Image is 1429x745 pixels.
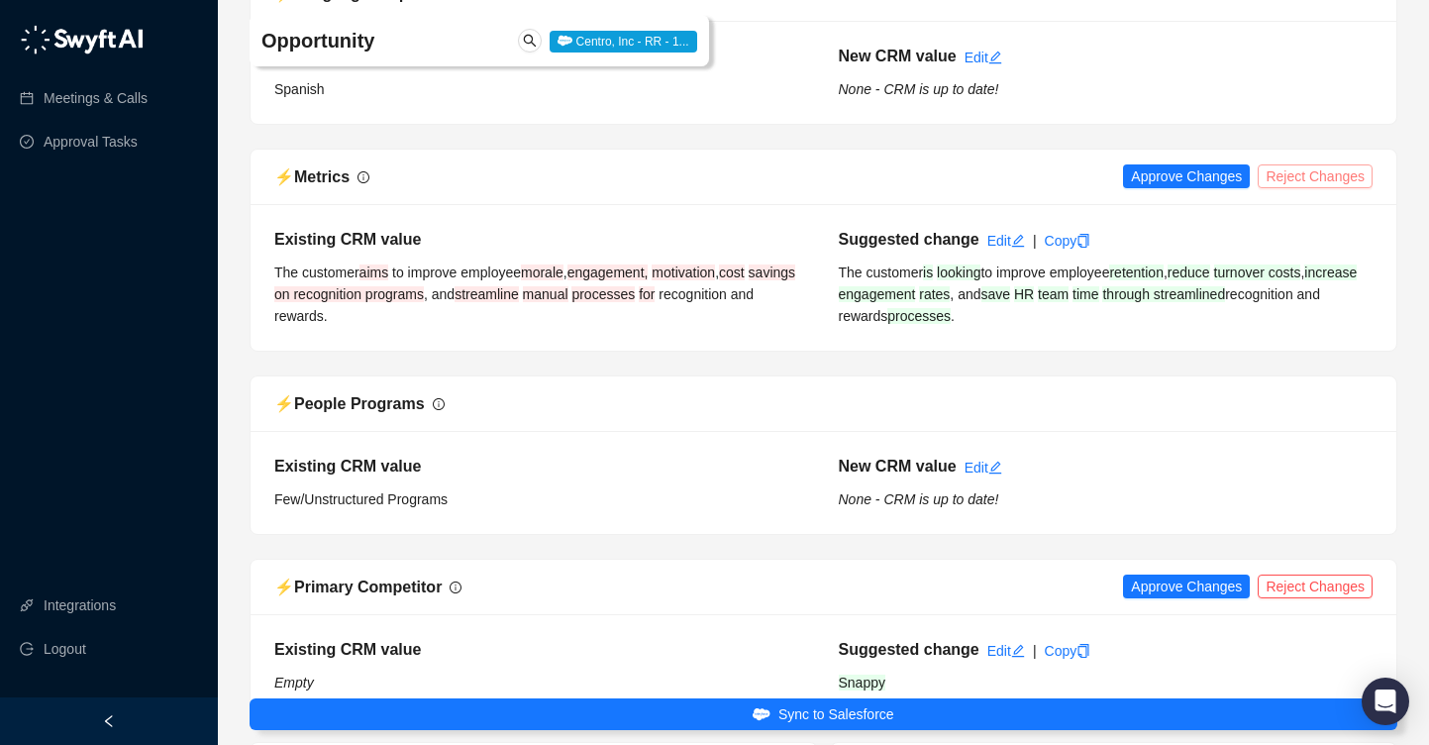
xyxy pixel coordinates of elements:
[839,265,924,280] span: The customer
[1033,230,1037,252] div: |
[1266,165,1365,187] span: Reject Changes
[450,582,461,593] span: info-circle
[639,286,655,302] span: for
[1266,576,1365,597] span: Reject Changes
[887,308,951,324] span: processes
[44,629,86,669] span: Logout
[274,395,425,412] span: ⚡️ People Programs
[719,265,745,280] span: cost
[1300,265,1304,280] span: ,
[424,286,455,302] span: , and
[523,286,568,302] span: manual
[1123,575,1250,598] button: Approve Changes
[1131,165,1242,187] span: Approve Changes
[274,168,350,185] span: ⚡️ Metrics
[839,491,999,507] i: None - CRM is up to date!
[20,642,34,656] span: logout
[44,122,138,161] a: Approval Tasks
[1123,164,1250,188] button: Approve Changes
[652,265,715,280] span: motivation
[981,286,1011,302] span: save
[988,51,1002,64] span: edit
[102,714,116,728] span: left
[937,265,980,280] span: looking
[250,698,1397,730] button: Sync to Salesforce
[550,33,696,49] a: Centro, Inc - RR - 1...
[1109,265,1163,280] span: retention
[950,286,980,302] span: , and
[1258,164,1373,188] button: Reject Changes
[1258,575,1373,598] button: Reject Changes
[1076,234,1090,248] span: copy
[523,34,537,48] span: search
[1045,233,1091,249] a: Copy
[274,638,809,662] h5: Existing CRM value
[563,265,567,280] span: ,
[274,286,424,302] span: on recognition programs
[1011,644,1025,658] span: edit
[778,703,894,725] span: Sync to Salesforce
[839,228,979,252] h5: Suggested change
[1033,640,1037,662] div: |
[1038,286,1069,302] span: team
[965,50,1002,65] a: Edit
[1168,265,1210,280] span: reduce
[919,286,950,302] span: rates
[839,638,979,662] h5: Suggested change
[274,81,325,97] span: Spanish
[1304,265,1357,280] span: increase
[965,460,1002,476] a: Edit
[951,308,955,324] span: .
[274,455,809,479] h5: Existing CRM value
[274,675,314,691] i: Empty
[839,81,999,97] i: None - CRM is up to date!
[567,265,649,280] span: engagement,
[44,78,148,118] a: Meetings & Calls
[1014,286,1034,302] span: HR
[1011,234,1025,248] span: edit
[20,25,144,54] img: logo-05li4sbe.png
[988,461,1002,475] span: edit
[923,265,933,280] span: is
[550,31,696,53] span: Centro, Inc - RR - 1...
[1102,286,1225,302] span: through streamlined
[521,265,563,280] span: morale
[1072,286,1098,302] span: time
[359,265,389,280] span: aims
[1214,265,1301,280] span: turnover costs
[715,265,719,280] span: ,
[1362,678,1409,725] div: Open Intercom Messenger
[1131,576,1242,597] span: Approve Changes
[274,228,809,252] h5: Existing CRM value
[274,579,442,595] span: ⚡️ Primary Competitor
[839,286,916,302] span: engagement
[1164,265,1168,280] span: ,
[274,265,359,280] span: The customer
[839,455,957,479] h5: New CRM value
[433,398,445,410] span: info-circle
[357,171,369,183] span: info-circle
[749,265,795,280] span: savings
[987,233,1025,249] a: Edit
[324,308,328,324] span: .
[274,491,448,507] span: Few/Unstructured Programs
[980,265,1109,280] span: to improve employee
[261,27,510,54] h4: Opportunity
[839,675,885,691] span: Snappy
[839,286,1324,324] span: recognition and rewards
[571,286,635,302] span: processes
[44,585,116,625] a: Integrations
[839,45,957,68] h5: New CRM value
[987,643,1025,659] a: Edit
[1045,643,1091,659] a: Copy
[1076,644,1090,658] span: copy
[455,286,519,302] span: streamline
[274,286,758,324] span: recognition and rewards
[392,265,521,280] span: to improve employee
